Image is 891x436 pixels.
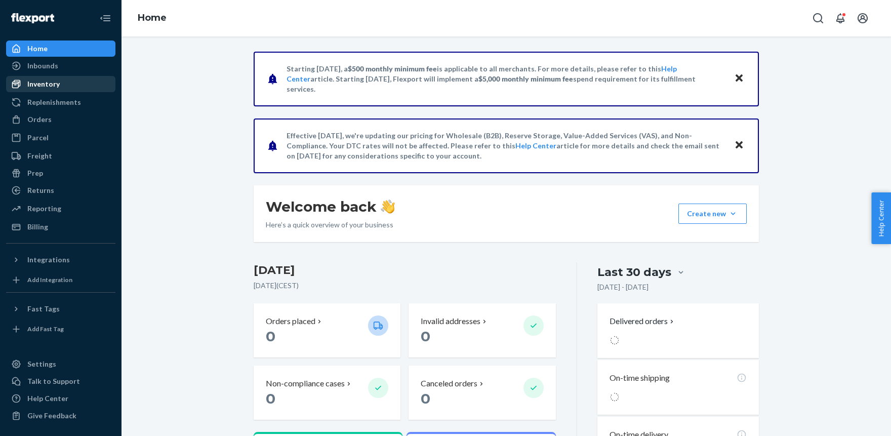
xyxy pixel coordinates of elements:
div: Returns [27,185,54,195]
button: Create new [678,204,747,224]
div: Home [27,44,48,54]
button: Open account menu [853,8,873,28]
p: Effective [DATE], we're updating our pricing for Wholesale (B2B), Reserve Storage, Value-Added Se... [287,131,724,161]
div: Billing [27,222,48,232]
ol: breadcrumbs [130,4,175,33]
button: Invalid addresses 0 [409,303,555,358]
p: Here’s a quick overview of your business [266,220,395,230]
a: Prep [6,165,115,181]
span: $5,000 monthly minimum fee [478,74,573,83]
div: Freight [27,151,52,161]
div: Reporting [27,204,61,214]
a: Orders [6,111,115,128]
a: Inventory [6,76,115,92]
button: Non-compliance cases 0 [254,366,400,420]
a: Add Fast Tag [6,321,115,337]
a: Replenishments [6,94,115,110]
div: Talk to Support [27,376,80,386]
button: Close [733,71,746,86]
a: Parcel [6,130,115,146]
button: Open notifications [830,8,850,28]
button: Open Search Box [808,8,828,28]
img: Flexport logo [11,13,54,23]
button: Orders placed 0 [254,303,400,358]
div: Prep [27,168,43,178]
h3: [DATE] [254,262,556,279]
div: Replenishments [27,97,81,107]
h1: Welcome back [266,197,395,216]
a: Inbounds [6,58,115,74]
div: Inbounds [27,61,58,71]
a: Home [6,41,115,57]
div: Give Feedback [27,411,76,421]
button: Give Feedback [6,408,115,424]
div: Settings [27,359,56,369]
button: Integrations [6,252,115,268]
p: Invalid addresses [421,315,480,327]
p: Canceled orders [421,378,477,389]
p: Orders placed [266,315,315,327]
button: Close [733,138,746,153]
div: Orders [27,114,52,125]
div: Inventory [27,79,60,89]
span: 0 [421,390,430,407]
a: Help Center [515,141,556,150]
p: Non-compliance cases [266,378,345,389]
span: $500 monthly minimum fee [348,64,437,73]
button: Canceled orders 0 [409,366,555,420]
p: On-time shipping [610,372,670,384]
p: [DATE] - [DATE] [597,282,649,292]
a: Help Center [6,390,115,407]
div: Add Fast Tag [27,325,64,333]
p: Starting [DATE], a is applicable to all merchants. For more details, please refer to this article... [287,64,724,94]
span: 0 [266,390,275,407]
button: Delivered orders [610,315,676,327]
a: Freight [6,148,115,164]
a: Add Integration [6,272,115,288]
a: Returns [6,182,115,199]
a: Settings [6,356,115,372]
button: Close Navigation [95,8,115,28]
img: hand-wave emoji [381,200,395,214]
a: Billing [6,219,115,235]
a: Talk to Support [6,373,115,389]
span: 0 [421,328,430,345]
div: Fast Tags [27,304,60,314]
p: [DATE] ( CEST ) [254,281,556,291]
div: Last 30 days [597,264,671,280]
div: Parcel [27,133,49,143]
button: Fast Tags [6,301,115,317]
span: 0 [266,328,275,345]
a: Reporting [6,201,115,217]
button: Help Center [871,192,891,244]
div: Integrations [27,255,70,265]
a: Home [138,12,167,23]
div: Help Center [27,393,68,404]
div: Add Integration [27,275,72,284]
